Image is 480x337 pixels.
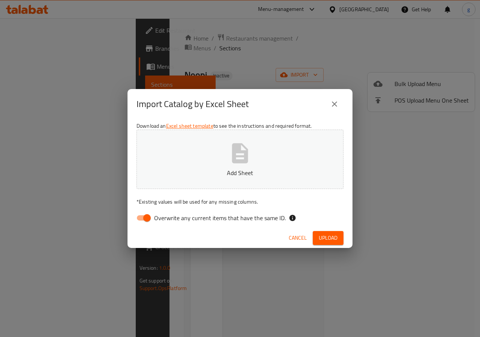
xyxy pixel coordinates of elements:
button: close [325,95,343,113]
svg: If the overwrite option isn't selected, then the items that match an existing ID will be ignored ... [289,214,296,222]
a: Excel sheet template [166,121,213,131]
button: Add Sheet [136,130,343,189]
span: Overwrite any current items that have the same ID. [154,213,286,222]
h2: Import Catalog by Excel Sheet [136,98,249,110]
button: Upload [313,231,343,245]
p: Add Sheet [148,168,332,177]
div: Download an to see the instructions and required format. [127,119,352,228]
button: Cancel [286,231,310,245]
span: Upload [319,233,337,243]
span: Cancel [289,233,307,243]
p: Existing values will be used for any missing columns. [136,198,343,206]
